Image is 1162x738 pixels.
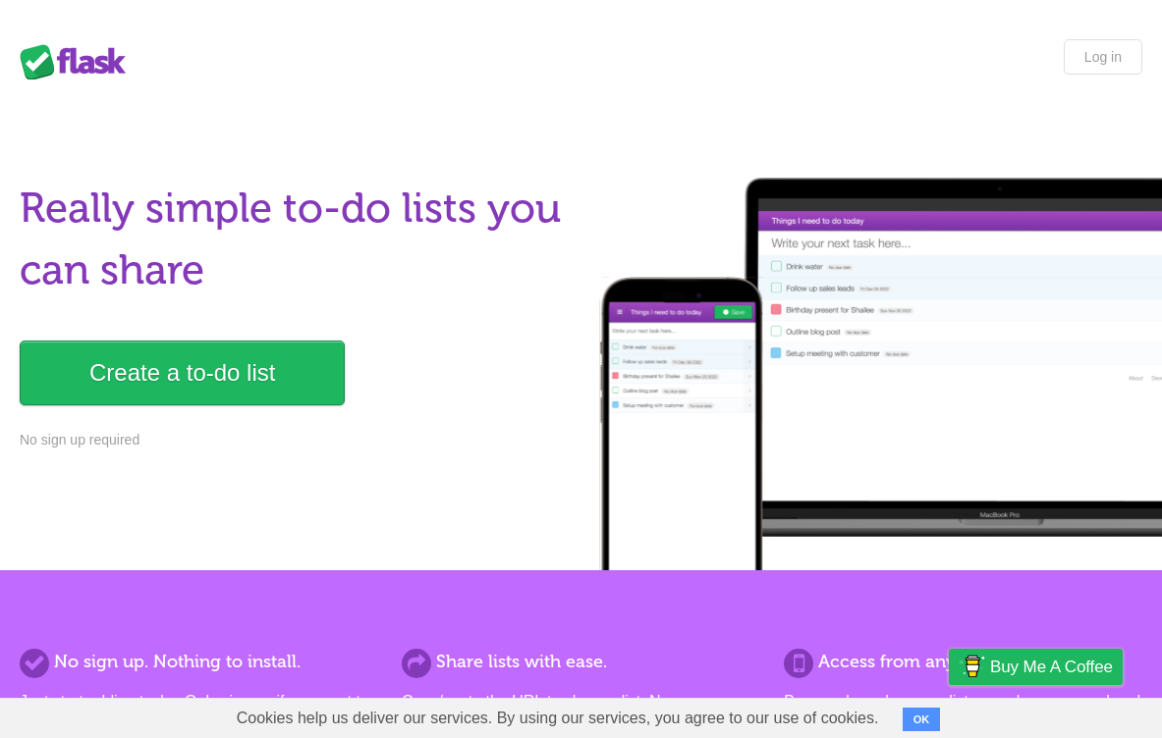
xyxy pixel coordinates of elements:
[217,699,899,738] span: Cookies help us deliver our services. By using our services, you agree to our use of cookies.
[784,690,1142,737] p: Browser based so your lists are always synced and you can access them from anywhere.
[784,649,1142,675] h2: Access from any device.
[20,341,345,405] a: Create a to-do list
[903,708,941,731] button: OK
[990,650,1113,684] span: Buy me a coffee
[402,690,760,737] p: Copy/paste the URL to share a list. No permissions. No formal invites. It's that simple.
[20,430,569,450] p: No sign up required
[1064,39,1142,75] a: Log in
[20,178,569,301] h1: Really simple to-do lists you can share
[20,44,138,79] div: Flask Lists
[20,690,378,737] p: Just start adding tasks. Only sign up if you want to save more than one list.
[20,649,378,675] h2: No sign up. Nothing to install.
[959,650,985,683] img: Buy me a coffee
[949,649,1123,685] a: Buy me a coffee
[402,649,760,675] h2: Share lists with ease.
